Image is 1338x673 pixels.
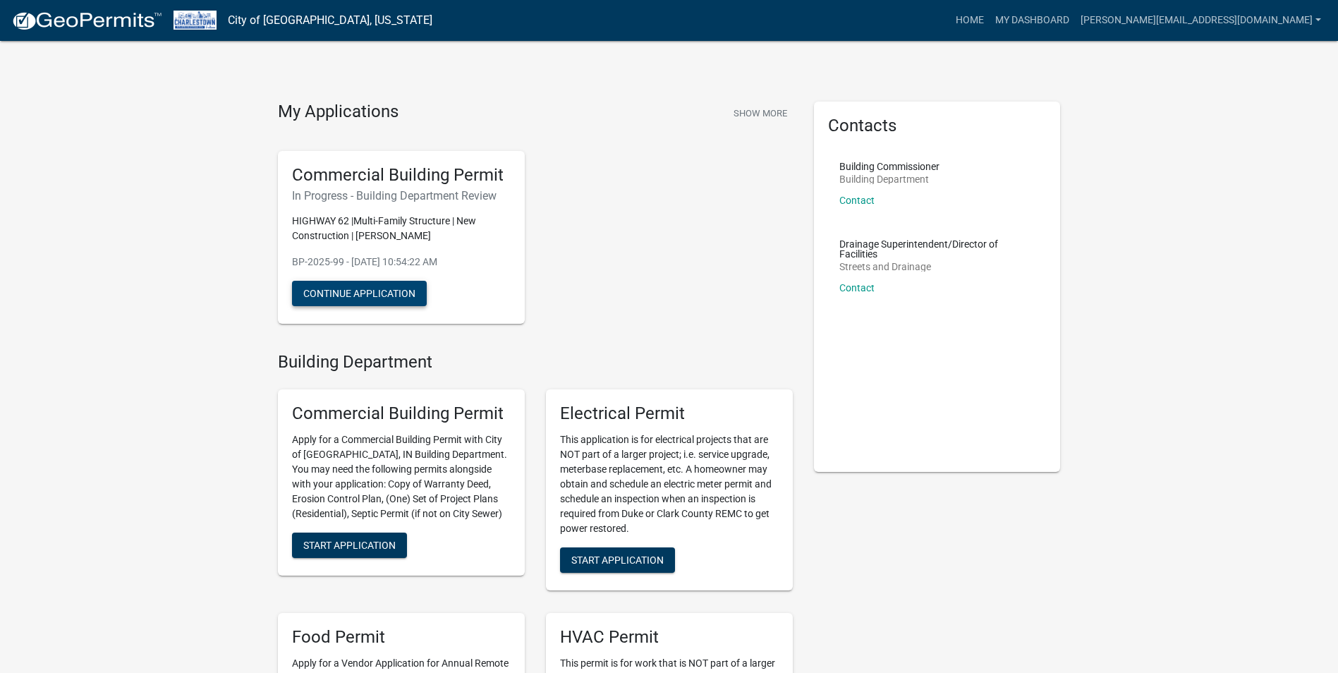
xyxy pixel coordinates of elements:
p: BP-2025-99 - [DATE] 10:54:22 AM [292,255,511,269]
p: Streets and Drainage [839,262,1035,272]
button: Continue Application [292,281,427,306]
h5: Food Permit [292,627,511,648]
button: Show More [728,102,793,125]
h5: HVAC Permit [560,627,779,648]
h4: Building Department [278,352,793,372]
a: My Dashboard [990,7,1075,34]
h4: My Applications [278,102,399,123]
p: Building Department [839,174,939,184]
a: City of [GEOGRAPHIC_DATA], [US_STATE] [228,8,432,32]
h5: Electrical Permit [560,404,779,424]
h5: Contacts [828,116,1047,136]
p: Apply for a Commercial Building Permit with City of [GEOGRAPHIC_DATA], IN Building Department. Yo... [292,432,511,521]
h5: Commercial Building Permit [292,165,511,186]
p: Building Commissioner [839,162,939,171]
button: Start Application [292,533,407,558]
a: Contact [839,282,875,293]
h5: Commercial Building Permit [292,404,511,424]
img: City of Charlestown, Indiana [174,11,217,30]
p: Drainage Superintendent/Director of Facilities [839,239,1035,259]
span: Start Application [303,540,396,551]
p: HIGHWAY 62 |Multi-Family Structure | New Construction | [PERSON_NAME] [292,214,511,243]
a: Home [950,7,990,34]
a: Contact [839,195,875,206]
button: Start Application [560,547,675,573]
h6: In Progress - Building Department Review [292,189,511,202]
p: This application is for electrical projects that are NOT part of a larger project; i.e. service u... [560,432,779,536]
a: [PERSON_NAME][EMAIL_ADDRESS][DOMAIN_NAME] [1075,7,1327,34]
span: Start Application [571,554,664,566]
